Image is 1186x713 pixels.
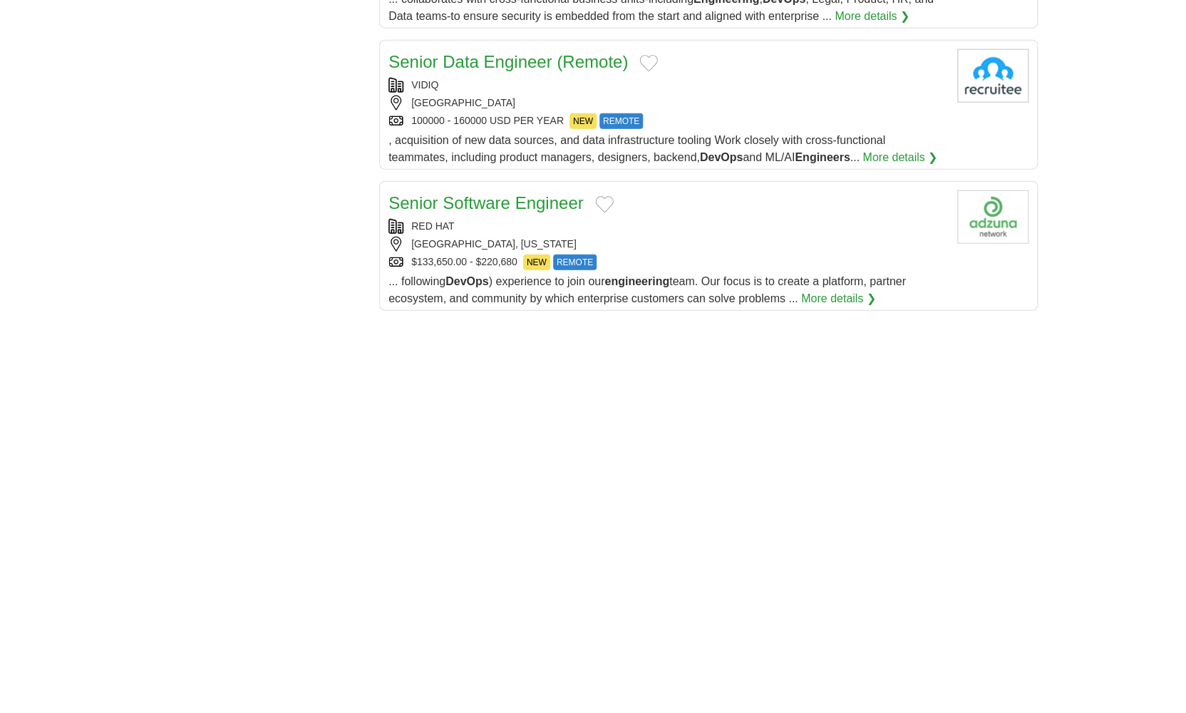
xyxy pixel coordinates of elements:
[388,237,946,252] div: [GEOGRAPHIC_DATA], [US_STATE]
[445,275,488,287] strong: DevOps
[388,193,584,212] a: Senior Software Engineer
[411,220,454,232] a: RED HAT
[388,96,946,111] div: [GEOGRAPHIC_DATA]
[553,255,597,270] span: REMOTE
[599,113,643,129] span: REMOTE
[388,255,946,270] div: $133,650.00 - $220,680
[801,290,876,307] a: More details ❯
[523,255,550,270] span: NEW
[795,151,850,163] strong: Engineers
[388,275,906,304] span: ... following ) experience to join our team. Our focus is to create a platform, partner ecosystem...
[835,8,909,25] a: More details ❯
[388,78,946,93] div: VIDIQ
[700,151,743,163] strong: DevOps
[957,49,1028,103] img: Company logo
[639,55,658,72] button: Add to favorite jobs
[569,113,597,129] span: NEW
[388,52,628,71] a: Senior Data Engineer (Remote)
[957,190,1028,244] img: Mosaic Red Hat Group logo
[595,196,614,213] button: Add to favorite jobs
[388,113,946,129] div: 100000 - 160000 USD PER YEAR
[388,134,885,163] span: , acquisition of new data sources, and data infrastructure tooling Work closely with cross-functi...
[604,275,669,287] strong: engineering
[862,149,937,166] a: More details ❯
